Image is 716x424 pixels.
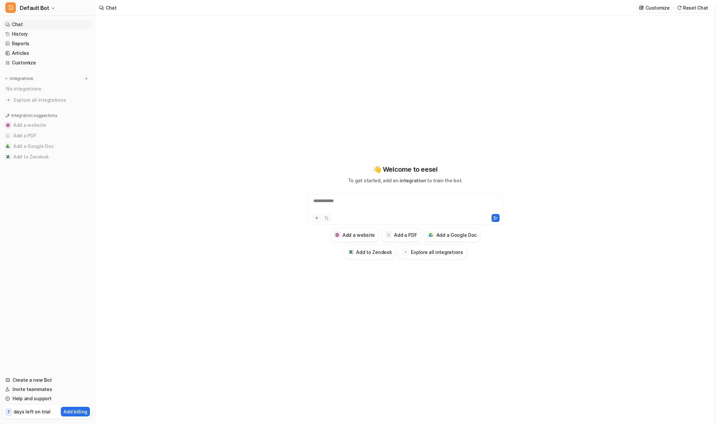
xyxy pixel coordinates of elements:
h3: Add to Zendesk [356,249,392,256]
img: Add a Google Doc [429,233,433,237]
button: Add billing [61,407,90,416]
p: 7 [7,409,10,415]
h3: Add a website [342,231,375,238]
p: 👋 Welcome to eesel [373,164,438,174]
button: Add a PDFAdd a PDF [381,228,421,242]
button: Customize [637,3,672,13]
p: Customize [646,4,669,11]
button: Reset Chat [675,3,711,13]
a: Chat [3,20,92,29]
img: menu_add.svg [84,76,89,81]
span: Explore all integrations [14,95,90,105]
img: explore all integrations [5,97,12,103]
button: Add a Google DocAdd a Google Doc [424,228,481,242]
h3: Add a PDF [394,231,417,238]
button: Add a PDFAdd a PDF [3,130,92,141]
a: Invite teammates [3,385,92,394]
div: Chat [106,4,117,11]
img: Add a website [335,233,339,237]
a: Customize [3,58,92,67]
img: Add a Google Doc [6,144,10,148]
h3: Explore all integrations [411,249,463,256]
a: Explore all integrations [3,95,92,105]
span: Default Bot [20,3,49,13]
button: Add a websiteAdd a website [330,228,379,242]
img: Add a PDF [387,233,391,237]
a: Create a new Bot [3,375,92,385]
button: Explore all integrations [398,245,467,259]
p: Integration suggestions [11,113,57,119]
a: History [3,29,92,39]
h3: Add a Google Doc [436,231,477,238]
span: D [5,2,16,13]
div: No integrations [4,83,92,94]
a: Articles [3,49,92,58]
img: Add to Zendesk [349,250,353,254]
p: Integrations [10,76,33,81]
button: Integrations [3,75,35,82]
p: To get started, add an to train the bot. [348,177,462,184]
button: Add a websiteAdd a website [3,120,92,130]
button: Add a Google DocAdd a Google Doc [3,141,92,152]
button: Add to ZendeskAdd to Zendesk [3,152,92,162]
img: Add to Zendesk [6,155,10,159]
a: Reports [3,39,92,48]
button: Add to ZendeskAdd to Zendesk [343,245,396,259]
img: Add a website [6,123,10,127]
img: reset [677,5,682,10]
img: customize [639,5,644,10]
img: Add a PDF [6,134,10,138]
a: Help and support [3,394,92,403]
p: days left on trial [14,408,51,415]
p: Add billing [63,408,87,415]
img: expand menu [4,76,9,81]
span: integration [400,178,426,183]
